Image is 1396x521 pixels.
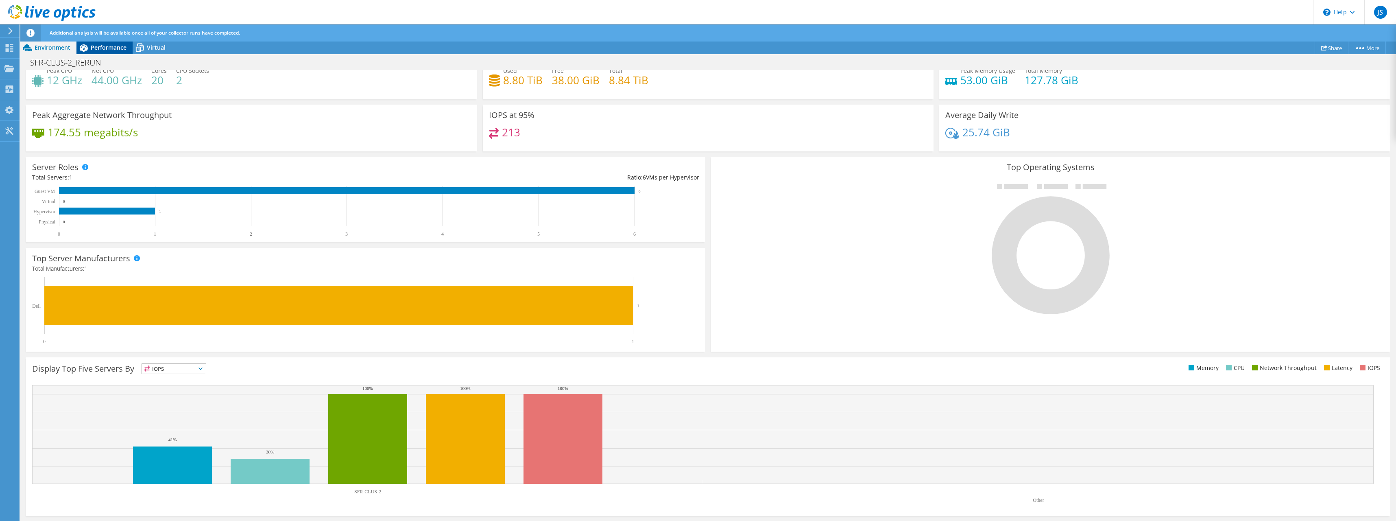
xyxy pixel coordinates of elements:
span: Cores [151,67,167,74]
span: Peak Memory Usage [960,67,1015,74]
h1: SFR-CLUS-2_RERUN [26,58,113,67]
li: Latency [1322,363,1352,372]
text: 28% [266,449,274,454]
h4: 213 [502,128,520,137]
text: 0 [63,199,65,204]
h4: 174.55 megabits/s [48,128,138,137]
h3: IOPS at 95% [489,111,534,120]
text: 6 [633,231,636,237]
text: Physical [39,219,55,225]
span: Environment [35,44,70,51]
span: IOPS [142,364,206,374]
h4: 8.84 TiB [609,76,648,85]
text: 0 [43,339,46,344]
text: Guest VM [35,188,55,194]
span: 6 [643,173,646,181]
text: Dell [32,303,41,309]
text: 1 [154,231,156,237]
text: 6 [639,189,641,193]
text: Other [1033,497,1044,503]
span: 1 [69,173,72,181]
h4: 38.00 GiB [552,76,600,85]
span: Virtual [147,44,166,51]
h4: Total Manufacturers: [32,264,699,273]
h4: 8.80 TiB [503,76,543,85]
text: 4 [441,231,444,237]
h3: Top Operating Systems [717,163,1384,172]
h3: Average Daily Write [945,111,1019,120]
li: CPU [1224,363,1245,372]
h3: Peak Aggregate Network Throughput [32,111,172,120]
text: Hypervisor [33,209,55,215]
div: Total Servers: [32,173,366,182]
li: IOPS [1358,363,1380,372]
span: Free [552,67,564,74]
text: 2 [250,231,252,237]
text: 100% [558,386,568,391]
svg: \n [1323,9,1331,16]
h4: 127.78 GiB [1025,76,1078,85]
span: Net CPU [92,67,114,74]
text: 1 [637,303,639,308]
span: Additional analysis will be available once all of your collector runs have completed. [50,29,240,36]
span: Peak CPU [47,67,72,74]
h3: Server Roles [32,163,79,172]
h4: 12 GHz [47,76,82,85]
span: 1 [84,265,87,272]
span: Performance [91,44,127,51]
li: Network Throughput [1250,363,1317,372]
h4: 44.00 GHz [92,76,142,85]
text: 100% [460,386,471,391]
li: Memory [1187,363,1219,372]
text: 5 [537,231,540,237]
h4: 2 [176,76,209,85]
text: 100% [362,386,373,391]
text: 3 [345,231,348,237]
text: 1 [159,210,161,214]
text: 41% [168,437,177,442]
h4: 53.00 GiB [960,76,1015,85]
a: More [1348,42,1386,54]
span: Total Memory [1025,67,1062,74]
text: 0 [63,220,65,224]
span: CPU Sockets [176,67,209,74]
h3: Top Server Manufacturers [32,254,130,263]
span: Used [503,67,517,74]
text: Virtual [42,199,56,204]
h4: 25.74 GiB [962,128,1010,137]
text: 1 [632,339,634,344]
div: Ratio: VMs per Hypervisor [366,173,699,182]
h4: 20 [151,76,167,85]
text: 0 [58,231,60,237]
text: SFR-CLUS-2 [354,489,381,495]
span: JS [1374,6,1387,19]
a: Share [1315,42,1348,54]
span: Total [609,67,622,74]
